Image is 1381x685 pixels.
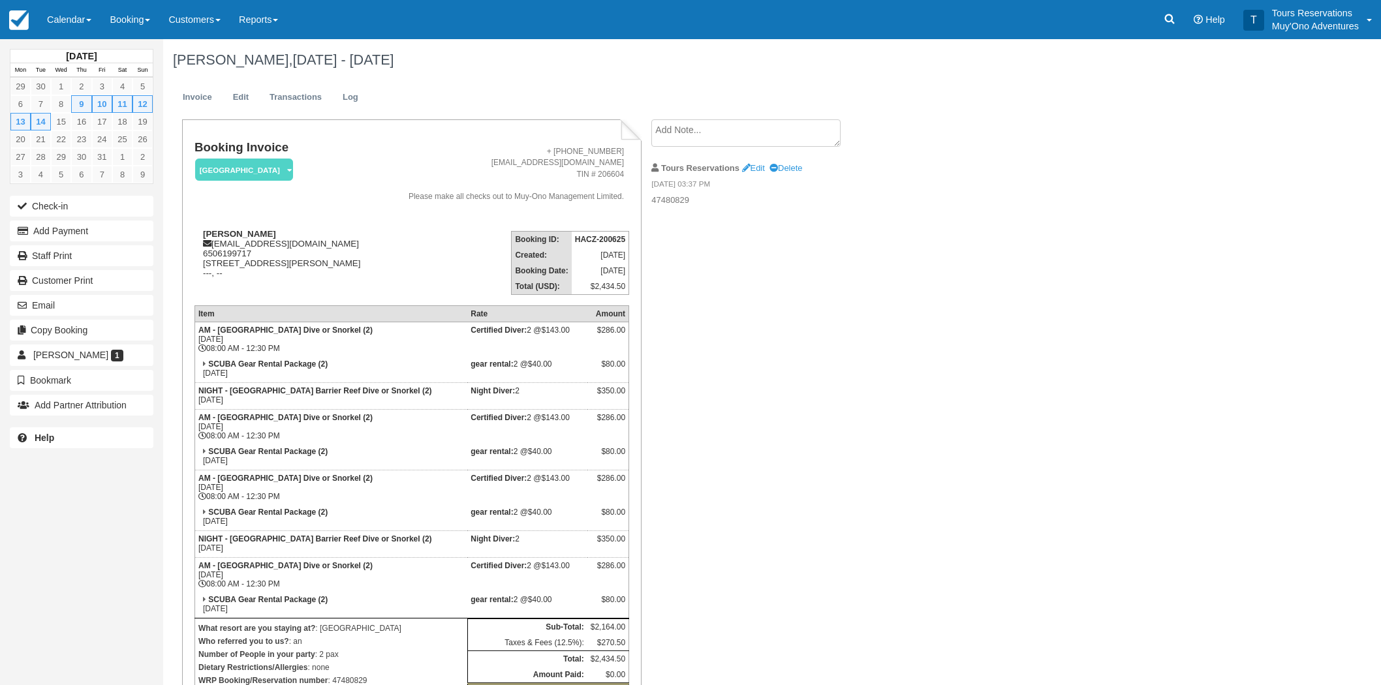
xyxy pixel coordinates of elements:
[198,635,464,648] p: : an
[35,433,54,443] b: Help
[471,474,527,483] strong: Certified Diver
[528,447,552,456] span: $40.00
[223,85,258,110] a: Edit
[51,95,71,113] a: 8
[132,130,153,148] a: 26
[512,231,572,247] th: Booking ID:
[10,344,153,365] a: [PERSON_NAME] 1
[194,356,467,383] td: [DATE]
[198,534,432,543] strong: NIGHT - [GEOGRAPHIC_DATA] Barrier Reef Dive or Snorkel (2)
[132,78,153,95] a: 5
[471,413,527,422] strong: Certified Diver
[333,85,368,110] a: Log
[471,359,513,369] strong: gear rental
[132,166,153,183] a: 9
[31,95,51,113] a: 7
[1194,15,1203,24] i: Help
[467,592,587,618] td: 2 @
[198,676,328,685] strong: WRP Booking/Reservation number
[10,95,31,113] a: 6
[10,270,153,291] a: Customer Print
[10,78,31,95] a: 29
[51,166,71,183] a: 5
[31,113,51,130] a: 14
[33,350,108,360] span: [PERSON_NAME]
[1272,7,1359,20] p: Tours Reservations
[51,78,71,95] a: 1
[112,78,132,95] a: 4
[467,444,587,470] td: 2 @
[467,530,587,557] td: 2
[208,447,328,456] strong: SCUBA Gear Rental Package (2)
[512,279,572,295] th: Total (USD):
[203,229,276,239] strong: [PERSON_NAME]
[112,113,132,130] a: 18
[31,78,51,95] a: 30
[51,148,71,166] a: 29
[1243,10,1264,31] div: T
[198,648,464,661] p: : 2 pax
[467,635,587,651] td: Taxes & Fees (12.5%):
[71,113,91,130] a: 16
[769,163,802,173] a: Delete
[10,130,31,148] a: 20
[92,113,112,130] a: 17
[591,474,625,493] div: $286.00
[542,474,570,483] span: $143.00
[542,413,570,422] span: $143.00
[132,113,153,130] a: 19
[198,663,307,672] strong: Dietary Restrictions/Allergies
[194,229,379,294] div: [EMAIL_ADDRESS][DOMAIN_NAME] 6506199717 [STREET_ADDRESS][PERSON_NAME] ---, --
[10,370,153,391] button: Bookmark
[471,508,513,517] strong: gear rental
[71,95,91,113] a: 9
[112,130,132,148] a: 25
[194,141,379,155] h1: Booking Invoice
[467,650,587,667] th: Total:
[194,504,467,531] td: [DATE]
[66,51,97,61] strong: [DATE]
[651,179,871,193] em: [DATE] 03:37 PM
[173,85,222,110] a: Invoice
[591,508,625,527] div: $80.00
[194,322,467,356] td: [DATE] 08:00 AM - 12:30 PM
[471,534,515,543] strong: Night Diver
[112,166,132,183] a: 8
[208,595,328,604] strong: SCUBA Gear Rental Package (2)
[194,444,467,470] td: [DATE]
[471,561,527,570] strong: Certified Diver
[542,561,570,570] span: $143.00
[467,356,587,383] td: 2 @
[512,247,572,263] th: Created:
[198,650,315,659] strong: Number of People in your party
[173,52,1189,68] h1: [PERSON_NAME],
[292,52,394,68] span: [DATE] - [DATE]
[587,635,629,651] td: $270.50
[132,95,153,113] a: 12
[467,504,587,531] td: 2 @
[92,95,112,113] a: 10
[471,326,527,335] strong: Certified Diver
[467,305,587,322] th: Rate
[194,530,467,557] td: [DATE]
[71,166,91,183] a: 6
[92,148,112,166] a: 31
[10,221,153,241] button: Add Payment
[194,409,467,444] td: [DATE] 08:00 AM - 12:30 PM
[31,166,51,183] a: 4
[198,413,373,422] strong: AM - [GEOGRAPHIC_DATA] Dive or Snorkel (2)
[528,508,552,517] span: $40.00
[31,148,51,166] a: 28
[208,508,328,517] strong: SCUBA Gear Rental Package (2)
[31,130,51,148] a: 21
[587,618,629,635] td: $2,164.00
[194,158,288,182] a: [GEOGRAPHIC_DATA]
[528,359,552,369] span: $40.00
[10,113,31,130] a: 13
[591,413,625,433] div: $286.00
[651,194,871,207] p: 47480829
[10,166,31,183] a: 3
[384,146,624,202] address: + [PHONE_NUMBER] [EMAIL_ADDRESS][DOMAIN_NAME] TIN # 206604 Please make all checks out to Muy-Ono ...
[467,618,587,635] th: Sub-Total:
[198,661,464,674] p: : none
